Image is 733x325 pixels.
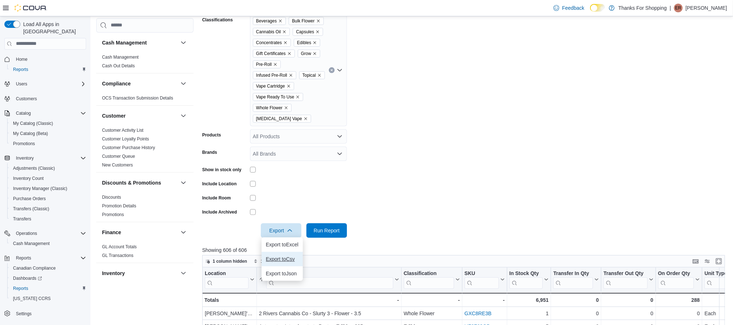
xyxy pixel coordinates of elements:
span: Reports [10,284,86,293]
div: Transfer In Qty [553,270,593,277]
button: Compliance [102,80,178,87]
div: Unit Type [704,270,731,277]
span: Capsules [296,28,314,35]
div: Eden Roy [674,4,683,12]
span: Edibles [294,39,320,47]
a: Inventory Count [10,174,47,183]
span: Promotions [13,141,35,147]
div: Product [266,270,393,277]
span: Inventory Manager (Classic) [10,184,86,193]
span: Vape Ready To Use [256,93,294,101]
button: Inventory Manager (Classic) [7,183,89,194]
span: Customers [13,94,86,103]
span: Inventory Count [13,176,44,181]
button: Canadian Compliance [7,263,89,273]
span: My Catalog (Beta) [10,129,86,138]
div: 288 [658,296,700,304]
span: Transfers (Classic) [10,204,86,213]
span: Run Report [314,227,340,234]
span: Settings [16,311,31,317]
button: Discounts & Promotions [102,179,178,186]
span: My Catalog (Beta) [13,131,48,136]
button: On Order Qty [658,270,700,288]
div: Location [205,270,249,288]
button: 1 column hidden [203,257,250,266]
label: Brands [202,149,217,155]
button: Clear input [329,67,335,73]
button: Cash Management [179,38,188,47]
button: Reports [7,283,89,294]
span: Purchase Orders [10,194,86,203]
button: Finance [102,229,178,236]
a: Inventory Manager (Classic) [10,184,70,193]
a: Customer Activity List [102,128,144,133]
span: Transfers (Classic) [13,206,49,212]
button: Run Report [306,223,347,238]
span: GL Account Totals [102,244,137,250]
div: In Stock Qty [509,270,543,288]
span: Inventory Count [10,174,86,183]
span: Customer Activity List [102,127,144,133]
a: GL Transactions [102,253,134,258]
button: Transfers [7,214,89,224]
span: Concentrates [256,39,282,46]
span: GL Transactions [102,253,134,258]
button: Operations [1,228,89,239]
span: Export to Csv [266,256,298,262]
button: Customer [179,111,188,120]
div: 2 Rivers Cannabis Co - Slurty 3 - Flower - 3.5 [259,309,399,318]
span: Pre-Roll [253,60,281,68]
div: - [259,296,399,304]
div: On Order Qty [658,270,694,277]
h3: Customer [102,112,126,119]
span: Cannabis Oil [253,28,290,36]
a: Transfers [10,215,34,223]
button: Cash Management [7,239,89,249]
span: Cash Management [13,241,50,246]
button: Transfer In Qty [553,270,599,288]
a: Promotion Details [102,203,136,208]
span: Users [16,81,27,87]
span: New Customers [102,162,133,168]
button: Remove Grow from selection in this group [313,51,317,56]
span: Catalog [13,109,86,118]
span: Home [13,55,86,64]
div: Discounts & Promotions [96,193,194,222]
button: Inventory [102,270,178,277]
div: 0 [553,309,599,318]
span: Transfers [13,216,31,222]
button: Enter fullscreen [715,257,723,266]
span: Dashboards [10,274,86,283]
span: 1 column hidden [213,258,247,264]
span: Edibles [297,39,311,46]
div: Transfer Out Qty [603,270,647,288]
button: Purchase Orders [7,194,89,204]
h3: Inventory [102,270,125,277]
span: OCS Transaction Submission Details [102,95,173,101]
div: On Order Qty [658,270,694,288]
a: Transfers (Classic) [10,204,52,213]
div: 0 [658,309,700,318]
span: Pre-Roll [256,61,272,68]
span: Reports [13,67,28,72]
button: Remove Concentrates from selection in this group [283,41,288,45]
a: Promotions [10,139,38,148]
span: Topical [302,72,316,79]
span: Promotions [10,139,86,148]
button: Customer [102,112,178,119]
div: Classification [403,270,454,288]
button: Inventory Count [7,173,89,183]
a: Promotions [102,212,124,217]
span: Reports [13,254,86,262]
span: Customer Queue [102,153,135,159]
div: In Stock Qty [509,270,543,277]
span: Reports [10,65,86,74]
span: Reports [16,255,31,261]
a: Reports [10,65,31,74]
label: Show in stock only [202,167,242,173]
button: [US_STATE] CCRS [7,294,89,304]
span: My Catalog (Classic) [13,121,53,126]
div: Transfer In Qty [553,270,593,288]
button: Inventory [1,153,89,163]
span: Grow [298,50,321,58]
